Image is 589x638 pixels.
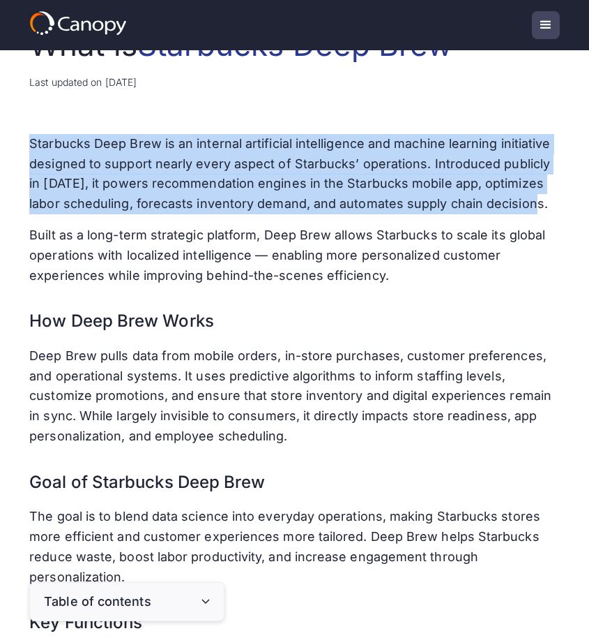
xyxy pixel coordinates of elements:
div: menu [532,11,560,39]
h3: Goal of Starbucks Deep Brew [29,458,560,496]
div: Table of contents [44,594,151,609]
div: Last updated on [DATE] [29,75,560,89]
p: Built as a long-term strategic platform, Deep Brew allows Starbucks to scale its global operation... [29,225,560,285]
p: Deep Brew pulls data from mobile orders, in-store purchases, customer preferences, and operationa... [29,346,560,447]
h3: How Deep Brew Works [29,297,560,334]
p: The goal is to blend data science into everyday operations, making Starbucks stores more efficien... [29,507,560,587]
h1: What is [29,27,560,64]
p: Starbucks Deep Brew is an internal artificial intelligence and machine learning initiative design... [29,134,560,214]
h3: Key Functions [29,598,560,636]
